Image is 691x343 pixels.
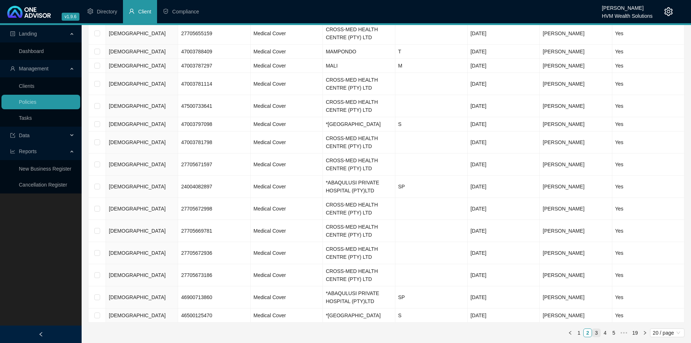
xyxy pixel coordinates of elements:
span: 46900713860 [181,294,212,300]
div: [PERSON_NAME] [602,2,653,10]
td: S [395,309,468,323]
span: Medical Cover [254,250,286,256]
span: [DEMOGRAPHIC_DATA] [109,184,166,189]
td: Yes [612,117,684,131]
li: 1 [575,328,583,337]
span: ••• [618,328,630,337]
td: Yes [612,198,684,220]
span: import [10,133,15,138]
td: Yes [612,264,684,286]
td: Yes [612,242,684,264]
a: 19 [630,329,640,337]
a: New Business Register [19,166,71,172]
span: right [643,331,647,335]
span: [PERSON_NAME] [543,103,584,109]
a: 1 [575,329,583,337]
li: Previous Page [566,328,575,337]
td: [DATE] [468,242,540,264]
span: Medical Cover [254,206,286,212]
span: [PERSON_NAME] [543,49,584,54]
td: Yes [612,309,684,323]
span: Reports [19,148,37,154]
td: Yes [612,176,684,198]
td: [DATE] [468,198,540,220]
span: 20 / page [653,329,682,337]
span: 47003797098 [181,121,212,127]
span: left [568,331,572,335]
span: Medical Cover [254,103,286,109]
span: line-chart [10,149,15,154]
span: safety [163,8,169,14]
span: [DEMOGRAPHIC_DATA] [109,63,166,69]
span: [DEMOGRAPHIC_DATA] [109,49,166,54]
span: v1.9.6 [62,13,79,21]
span: [PERSON_NAME] [543,121,584,127]
span: [PERSON_NAME] [543,294,584,300]
span: [DEMOGRAPHIC_DATA] [109,81,166,87]
span: 27705672936 [181,250,212,256]
span: [PERSON_NAME] [543,228,584,234]
td: [DATE] [468,73,540,95]
span: [DEMOGRAPHIC_DATA] [109,250,166,256]
td: S [395,117,468,131]
span: [DEMOGRAPHIC_DATA] [109,272,166,278]
span: [PERSON_NAME] [543,313,584,318]
a: 3 [592,329,600,337]
span: 47003787297 [181,63,212,69]
span: [PERSON_NAME] [543,272,584,278]
span: Medical Cover [254,30,286,36]
td: Yes [612,23,684,45]
td: SP [395,176,468,198]
span: [DEMOGRAPHIC_DATA] [109,162,166,167]
span: [PERSON_NAME] [543,139,584,145]
span: 27705673186 [181,272,212,278]
a: Tasks [19,115,32,121]
span: Medical Cover [254,162,286,167]
span: [PERSON_NAME] [543,63,584,69]
span: [PERSON_NAME] [543,206,584,212]
span: Medical Cover [254,139,286,145]
li: 4 [601,328,609,337]
span: Client [138,9,151,15]
td: MALI [323,59,395,73]
span: 27705671597 [181,162,212,167]
span: Medical Cover [254,228,286,234]
span: 27705672998 [181,206,212,212]
td: CROSS-MED HEALTH CENTRE (PTY) LTD [323,242,395,264]
div: HVM Wealth Solutions [602,10,653,18]
td: Yes [612,95,684,117]
span: [PERSON_NAME] [543,162,584,167]
a: Cancellation Register [19,182,67,188]
td: M [395,59,468,73]
span: [DEMOGRAPHIC_DATA] [109,103,166,109]
span: Medical Cover [254,63,286,69]
span: 27705669781 [181,228,212,234]
span: [DEMOGRAPHIC_DATA] [109,30,166,36]
li: 2 [583,328,592,337]
td: Yes [612,154,684,176]
td: SP [395,286,468,309]
span: 27705655159 [181,30,212,36]
span: [DEMOGRAPHIC_DATA] [109,294,166,300]
td: Yes [612,286,684,309]
a: 4 [601,329,609,337]
a: 2 [584,329,592,337]
li: Next 5 Pages [618,328,630,337]
td: [DATE] [468,154,540,176]
span: [DEMOGRAPHIC_DATA] [109,139,166,145]
span: [PERSON_NAME] [543,250,584,256]
span: 47003788409 [181,49,212,54]
a: Clients [19,83,34,89]
span: Medical Cover [254,121,286,127]
td: MAMPONDO [323,45,395,59]
td: Yes [612,131,684,154]
td: *ABAQULUSI PRIVATE HOSPITAL (PTY)LTD [323,176,395,198]
a: 5 [610,329,618,337]
td: [DATE] [468,131,540,154]
a: Policies [19,99,36,105]
li: 19 [630,328,641,337]
td: [DATE] [468,309,540,323]
span: Data [19,132,30,138]
li: 5 [609,328,618,337]
span: Management [19,66,49,72]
